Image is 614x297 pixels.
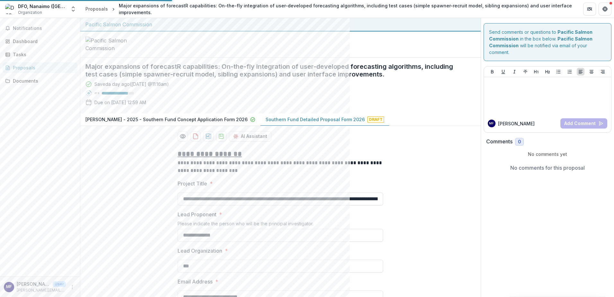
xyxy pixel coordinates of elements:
button: Heading 1 [532,68,540,76]
p: No comments for this proposal [510,164,585,172]
button: Add Comment [560,118,607,129]
button: Get Help [599,3,611,15]
span: Draft [367,116,384,123]
a: Tasks [3,49,77,60]
div: Michael Folkes [489,122,494,125]
div: Saved a day ago ( [DATE] @ 11:16am ) [94,81,169,87]
div: Send comments or questions to in the box below. will be notified via email of your comment. [484,23,612,61]
button: Align Right [599,68,607,76]
button: Bold [488,68,496,76]
button: download-proposal [216,131,226,141]
span: Organization [18,10,42,15]
button: Open entity switcher [69,3,78,15]
div: DFO, Nanaimo ([GEOGRAPHIC_DATA]) [18,3,66,10]
button: Heading 2 [544,68,551,76]
div: Tasks [13,51,72,58]
img: DFO, Nanaimo (Pacific Biological Station) [5,4,15,14]
p: No comments yet [486,151,609,157]
button: Italicize [511,68,518,76]
p: User [53,281,66,287]
p: [PERSON_NAME][EMAIL_ADDRESS][PERSON_NAME][DOMAIN_NAME] [17,287,66,293]
div: Major expansions of forecastR capabilities: On-the-fly integration of user-developed forecasting ... [119,2,573,16]
p: Lead Organization [178,247,222,255]
button: Align Center [588,68,595,76]
div: Documents [13,77,72,84]
nav: breadcrumb [83,1,575,17]
p: Lead Proponent [178,211,216,218]
p: 81 % [94,91,99,95]
p: [PERSON_NAME] - 2025 - Southern Fund Concept Application Form 2026 [85,116,248,123]
div: Pacific Salmon Commission [85,21,476,28]
h2: Comments [486,139,513,145]
button: Partners [583,3,596,15]
a: Proposals [3,62,77,73]
a: Documents [3,76,77,86]
button: download-proposal [203,131,214,141]
span: Notifications [13,26,75,31]
p: Southern Fund Detailed Proposal Form 2026 [266,116,365,123]
div: Proposals [13,64,72,71]
button: Align Left [577,68,584,76]
div: Michael Folkes [6,285,12,289]
a: Proposals [83,4,110,14]
p: Project Title [178,180,207,187]
p: Due on [DATE] 12:59 AM [94,99,146,106]
p: [PERSON_NAME] [17,281,50,287]
button: More [68,283,76,291]
button: download-proposal [190,131,201,141]
span: 0 [518,139,521,145]
a: Dashboard [3,36,77,47]
p: Email Address [178,278,213,285]
div: Proposals [85,5,108,12]
button: Bullet List [555,68,562,76]
button: Preview a7ecf129-96eb-4eca-92c7-36e0bf37a2b6-3.pdf [178,131,188,141]
img: Pacific Salmon Commission [85,37,150,52]
button: Ordered List [566,68,574,76]
div: Please indicate the person who will be the principal investigator. [178,221,383,229]
h2: Major expansions of forecastR capabilities: On-the-fly integration of user-developed forecasting ... [85,63,465,78]
button: Strike [522,68,529,76]
div: Dashboard [13,38,72,45]
p: [PERSON_NAME] [498,120,535,127]
button: Notifications [3,23,77,33]
button: AI Assistant [229,131,271,141]
button: Underline [499,68,507,76]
